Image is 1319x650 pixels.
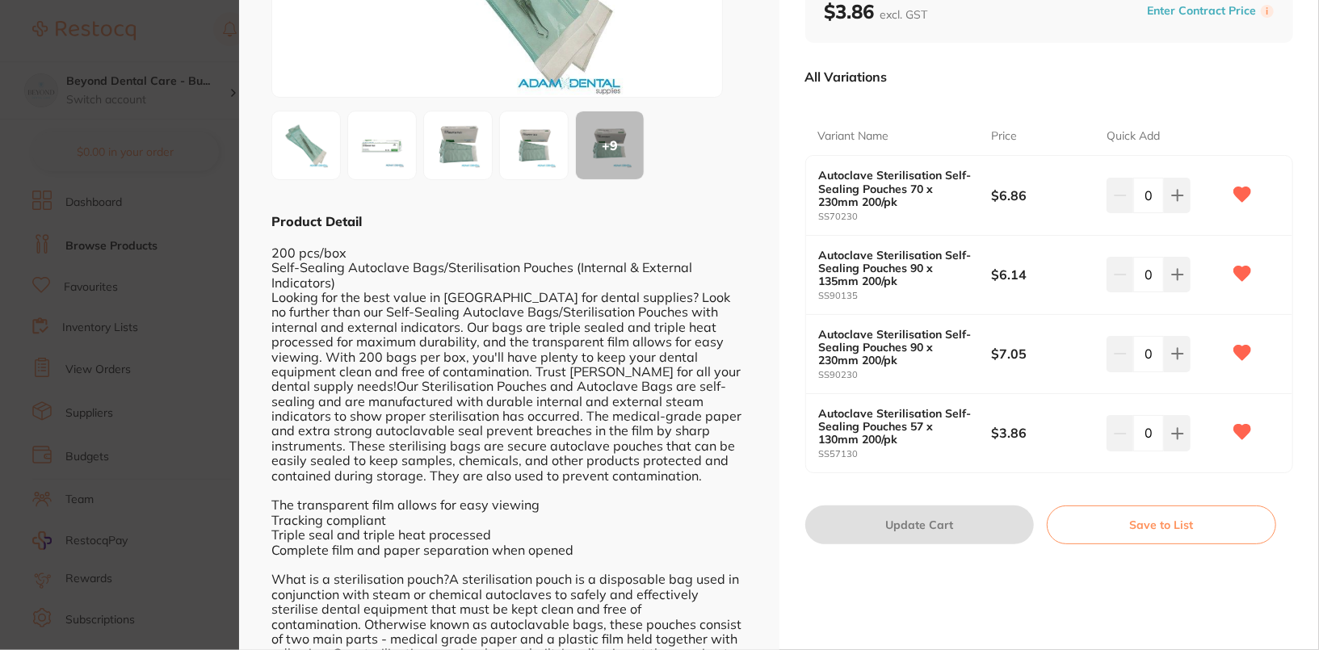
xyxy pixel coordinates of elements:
[271,213,362,229] b: Product Detail
[819,169,975,208] b: Autoclave Sterilisation Self-Sealing Pouches 70 x 230mm 200/pk
[819,328,975,367] b: Autoclave Sterilisation Self-Sealing Pouches 90 x 230mm 200/pk
[575,111,645,180] button: +9
[819,249,975,287] b: Autoclave Sterilisation Self-Sealing Pouches 90 x 135mm 200/pk
[1142,3,1261,19] button: Enter Contract Price
[429,116,487,174] img: MjYwLmpwZw
[819,212,992,222] small: SS70230
[819,407,975,446] b: Autoclave Sterilisation Self-Sealing Pouches 57 x 130mm 200/pk
[1047,505,1276,544] button: Save to List
[991,345,1094,363] b: $7.05
[819,291,992,301] small: SS90135
[991,187,1094,204] b: $6.86
[1261,5,1274,18] label: i
[805,505,1035,544] button: Update Cart
[819,370,992,380] small: SS90230
[991,128,1017,145] p: Price
[880,7,928,22] span: excl. GST
[819,449,992,459] small: SS57130
[991,424,1094,442] b: $3.86
[277,116,335,174] img: UklQT1VDSC5qcGc
[505,116,563,174] img: MzgwLmpwZw
[805,69,888,85] p: All Variations
[576,111,644,179] div: + 9
[1107,128,1160,145] p: Quick Add
[991,266,1094,283] b: $6.14
[818,128,889,145] p: Variant Name
[353,116,411,174] img: MzBfMi5qcGc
